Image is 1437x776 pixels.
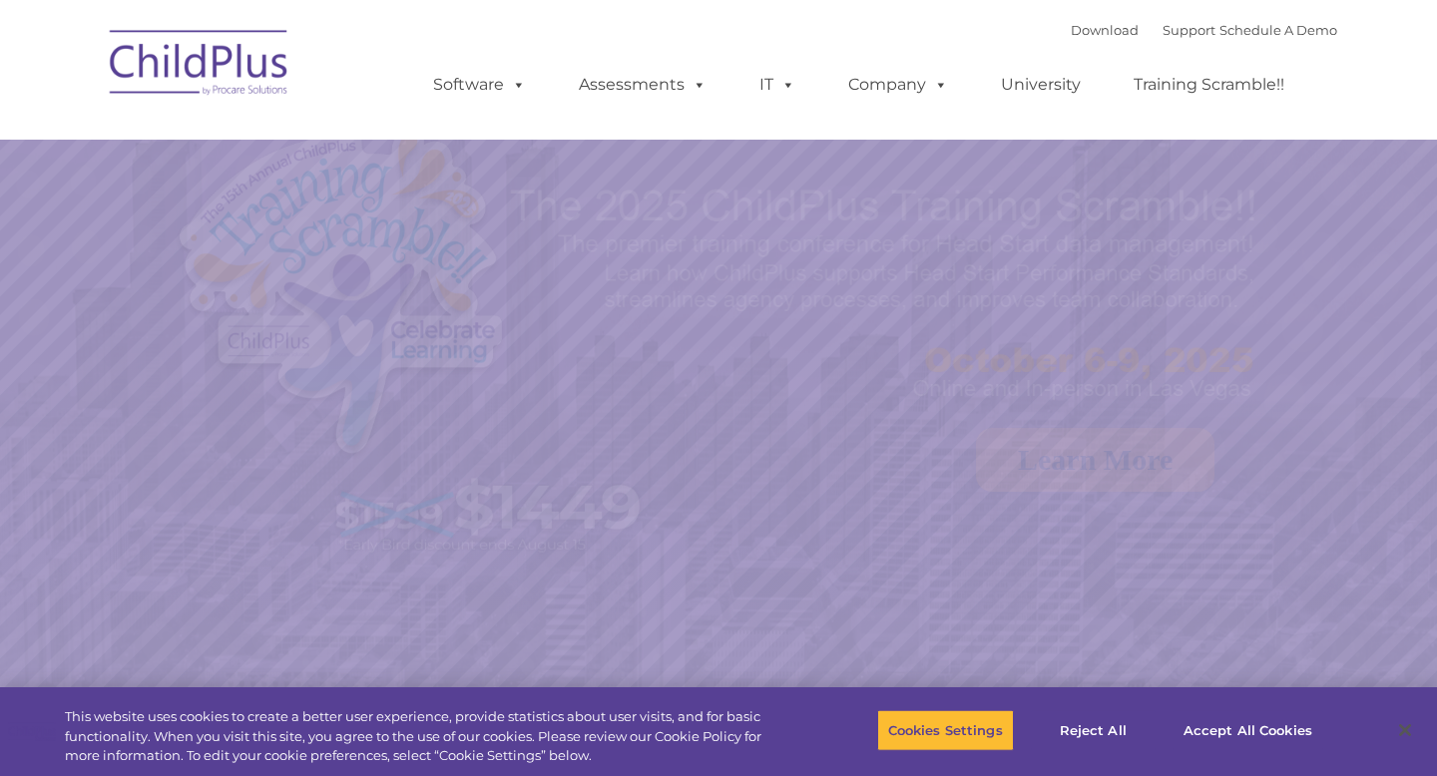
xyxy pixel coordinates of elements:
a: Learn More [976,428,1214,492]
img: ChildPlus by Procare Solutions [100,16,299,116]
button: Close [1383,708,1427,752]
font: | [1071,22,1337,38]
button: Accept All Cookies [1173,709,1323,751]
div: This website uses cookies to create a better user experience, provide statistics about user visit... [65,707,790,766]
a: Training Scramble!! [1114,65,1304,105]
a: Schedule A Demo [1219,22,1337,38]
a: University [981,65,1101,105]
a: IT [739,65,815,105]
a: Software [413,65,546,105]
a: Assessments [559,65,726,105]
a: Download [1071,22,1139,38]
a: Support [1163,22,1215,38]
button: Reject All [1031,709,1156,751]
button: Cookies Settings [877,709,1014,751]
a: Company [828,65,968,105]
